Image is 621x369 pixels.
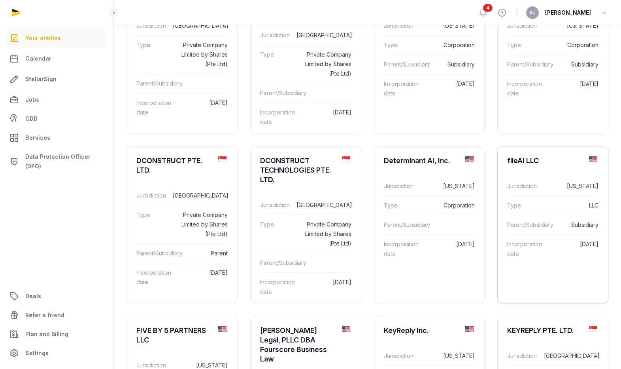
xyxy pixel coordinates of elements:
[465,156,474,162] img: us.png
[384,201,418,210] dt: Type
[425,240,475,259] dd: [DATE]
[548,240,598,259] dd: [DATE]
[424,201,475,210] dd: Corporation
[6,306,107,325] a: Refer a friend
[260,30,290,40] dt: Jurisdiction
[218,326,227,332] img: us.png
[136,156,212,175] div: DCONSTRUCT PTE. LTD.
[507,21,541,30] dt: Jurisdiction
[301,278,351,297] dd: [DATE]
[136,40,170,69] dt: Type
[342,156,350,162] img: sg.png
[548,79,598,98] dd: [DATE]
[6,287,107,306] a: Deals
[136,210,170,239] dt: Type
[424,351,475,361] dd: [US_STATE]
[526,6,539,19] button: BJ
[218,156,227,162] img: sg.png
[479,277,621,369] iframe: Chat Widget
[507,156,539,165] div: fileAI LLC
[507,60,544,69] dt: Parent/Subsidiary
[6,90,107,109] a: Jobs
[507,240,542,259] dt: Incorporation date
[6,70,107,89] a: StellarSign
[301,108,351,127] dd: [DATE]
[173,21,227,30] dd: [GEOGRAPHIC_DATA]
[384,351,418,361] dt: Jurisdiction
[384,156,450,165] div: Determinant AI, Inc.
[507,181,541,191] dt: Jurisdiction
[547,40,598,50] dd: Corporation
[260,220,294,248] dt: Type
[374,146,485,270] a: Determinant AI, Inc.Jurisdiction[US_STATE]TypeCorporationParent/SubsidiaryIncorporation date[DATE]
[25,54,51,63] span: Calendar
[25,74,57,84] span: StellarSign
[25,114,38,124] span: CDD
[342,326,350,332] img: us.png
[6,325,107,344] a: Plan and Billing
[498,146,608,270] a: fileAI LLCJurisdiction[US_STATE]TypeLLCParent/SubsidiarySubsidiaryIncorporation date[DATE]
[530,10,536,15] span: BJ
[260,326,336,364] div: [PERSON_NAME] Legal, PLLC DBA Fourscore Business Law
[507,40,541,50] dt: Type
[296,200,351,210] dd: [GEOGRAPHIC_DATA]
[547,201,598,210] dd: LLC
[507,79,542,98] dt: Incorporation date
[384,60,420,69] dt: Parent/Subsidiary
[547,181,598,191] dd: [US_STATE]
[260,156,336,184] div: DCONSTRUCT TECHNOLOGIES PTE. LTD.
[25,348,49,358] span: Settings
[136,249,173,258] dt: Parent/Subsidiary
[6,49,107,68] a: Calendar
[6,149,107,174] a: Data Protection Officer (DPO)
[384,240,419,259] dt: Incorporation date
[136,191,166,200] dt: Jurisdiction
[296,30,351,40] dd: [GEOGRAPHIC_DATA]
[136,79,173,88] dt: Parent/Subsidiary
[136,268,171,287] dt: Incorporation date
[179,249,227,258] dd: Parent
[177,268,228,287] dd: [DATE]
[173,191,227,200] dd: [GEOGRAPHIC_DATA]
[384,181,418,191] dt: Jurisdiction
[507,201,541,210] dt: Type
[177,98,228,117] dd: [DATE]
[6,344,107,363] a: Settings
[465,326,474,332] img: us.png
[6,128,107,147] a: Services
[424,21,475,30] dd: [US_STATE]
[136,326,212,345] div: FIVE BY 5 PARTNERS LLC
[260,200,290,210] dt: Jurisdiction
[260,88,296,98] dt: Parent/Subsidiary
[589,156,597,162] img: us.png
[425,79,475,98] dd: [DATE]
[25,33,61,43] span: Your entities
[136,98,171,117] dt: Incorporation date
[300,50,351,78] dd: Private Company Limited by Shares (Pte Ltd)
[483,4,493,12] span: 4
[260,50,294,78] dt: Type
[260,108,295,127] dt: Incorporation date
[424,40,475,50] dd: Corporation
[177,40,228,69] dd: Private Company Limited by Shares (Pte Ltd)
[384,326,429,335] div: KeyReply Inc.
[25,95,39,105] span: Jobs
[25,133,50,143] span: Services
[25,152,104,171] span: Data Protection Officer (DPO)
[384,21,418,30] dt: Jurisdiction
[136,21,166,30] dt: Jurisdiction
[550,60,598,69] dd: Subsidiary
[25,329,68,339] span: Plan and Billing
[384,40,418,50] dt: Type
[550,220,598,230] dd: Subsidiary
[384,220,420,230] dt: Parent/Subsidiary
[127,146,237,298] a: DCONSTRUCT PTE. LTD.Jurisdiction[GEOGRAPHIC_DATA]TypePrivate Company Limited by Shares (Pte Ltd)P...
[547,21,598,30] dd: [US_STATE]
[424,181,475,191] dd: [US_STATE]
[300,220,351,248] dd: Private Company Limited by Shares (Pte Ltd)
[507,220,544,230] dt: Parent/Subsidiary
[427,60,475,69] dd: Subsidiary
[260,258,296,268] dt: Parent/Subsidiary
[25,291,41,301] span: Deals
